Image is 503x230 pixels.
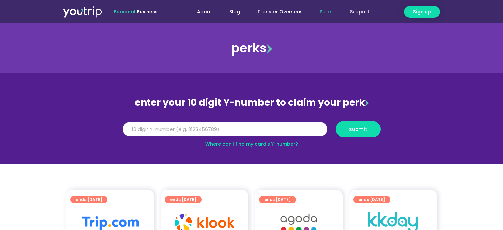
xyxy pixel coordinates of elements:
a: ends [DATE] [165,196,202,203]
a: Transfer Overseas [249,6,311,18]
a: ends [DATE] [259,196,296,203]
button: submit [336,121,381,137]
a: ends [DATE] [70,196,107,203]
a: Support [341,6,378,18]
a: Blog [221,6,249,18]
span: ends [DATE] [358,196,385,203]
a: Perks [311,6,341,18]
a: Business [137,8,158,15]
span: ends [DATE] [76,196,102,203]
div: enter your 10 digit Y-number to claim your perk [119,94,384,111]
span: ends [DATE] [264,196,291,203]
a: ends [DATE] [353,196,390,203]
span: submit [349,127,367,132]
span: Sign up [413,8,431,15]
a: Sign up [404,6,440,18]
a: Where can I find my card’s Y-number? [205,141,298,147]
a: About [189,6,221,18]
nav: Menu [176,6,378,18]
form: Y Number [123,121,381,142]
span: | [114,8,158,15]
input: 10 digit Y-number (e.g. 8123456789) [123,122,327,137]
span: ends [DATE] [170,196,196,203]
span: Personal [114,8,135,15]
